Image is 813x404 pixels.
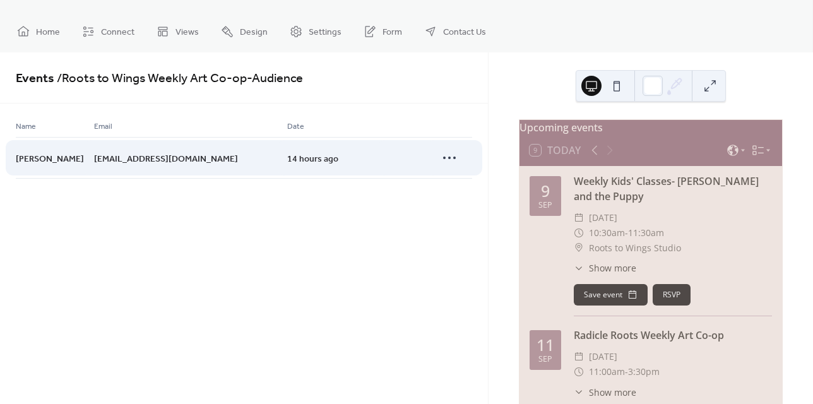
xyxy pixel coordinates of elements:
span: / Roots to Wings Weekly Art Co-op - Audience [54,66,303,91]
span: Date [287,120,304,133]
button: RSVP [653,284,691,306]
span: Home [36,26,60,39]
span: Views [175,26,199,39]
span: Connect [101,26,134,39]
button: ​Show more [574,386,636,399]
span: Roots to Wings Studio [589,241,681,256]
a: Design [211,15,277,47]
span: Show more [589,261,636,275]
div: ​ [574,349,584,364]
div: ​ [574,386,584,399]
a: Connect [73,15,144,47]
span: Design [240,26,268,39]
a: Views [147,15,208,47]
span: Name [16,120,36,133]
a: Contact Us [415,15,496,47]
div: 9 [541,183,550,199]
span: - [625,225,628,241]
a: Home [8,15,69,47]
div: Weekly Kids' Classes- [PERSON_NAME] and the Puppy [574,174,772,204]
button: Save event [574,284,648,306]
a: Form [354,15,412,47]
span: [DATE] [589,349,617,364]
span: Settings [309,26,341,39]
a: Settings [280,15,351,47]
a: Events [16,66,54,91]
span: Form [383,26,402,39]
div: Upcoming events [519,120,782,135]
div: Sep [538,201,552,210]
div: ​ [574,261,584,275]
span: 11:30am [628,225,664,241]
div: ​ [574,210,584,225]
button: ​Show more [574,261,636,275]
span: 3:30pm [628,364,660,379]
div: Radicle Roots Weekly Art Co-op [574,328,772,343]
span: 14 hours ago [287,152,338,165]
span: Email [94,120,112,133]
div: 11 [537,337,554,353]
div: ​ [574,364,584,379]
div: ​ [574,241,584,256]
div: ​ [574,225,584,241]
span: [EMAIL_ADDRESS][DOMAIN_NAME] [94,152,238,165]
span: - [625,364,628,379]
span: 10:30am [589,225,625,241]
span: 11:00am [589,364,625,379]
div: Sep [538,355,552,364]
span: Contact Us [443,26,486,39]
span: [DATE] [589,210,617,225]
span: [PERSON_NAME] [16,152,84,165]
span: Show more [589,386,636,399]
